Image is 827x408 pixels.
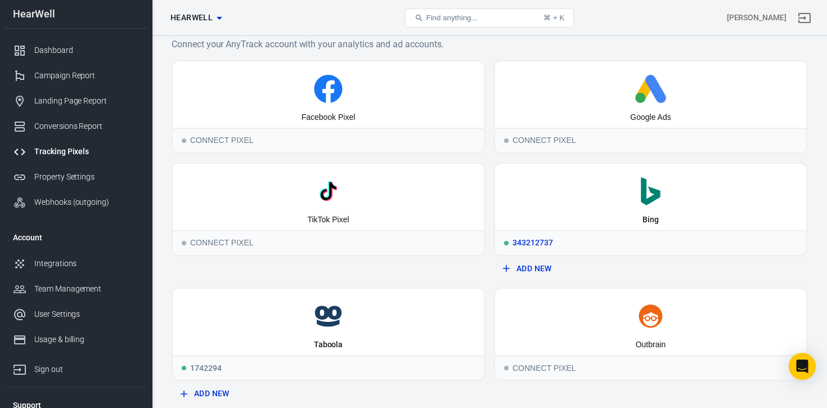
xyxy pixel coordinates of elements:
[405,8,574,28] button: Find anything...⌘ + K
[34,334,139,346] div: Usage & billing
[172,60,485,154] button: Facebook PixelConnect PixelConnect Pixel
[302,112,356,123] div: Facebook Pixel
[4,38,148,63] a: Dashboard
[166,7,226,28] button: HearWell
[34,308,139,320] div: User Settings
[4,164,148,190] a: Property Settings
[494,288,807,381] button: OutbrainConnect PixelConnect Pixel
[172,37,807,51] h6: Connect your AnyTrack account with your analytics and ad accounts.
[173,128,484,153] div: Connect Pixel
[4,139,148,164] a: Tracking Pixels
[34,95,139,107] div: Landing Page Report
[494,163,807,256] a: BingRunning343212737
[4,88,148,114] a: Landing Page Report
[789,353,816,380] div: Open Intercom Messenger
[4,327,148,352] a: Usage & billing
[4,224,148,251] li: Account
[34,70,139,82] div: Campaign Report
[182,138,186,143] span: Connect Pixel
[173,355,484,380] div: 1742294
[34,364,139,375] div: Sign out
[4,9,148,19] div: HearWell
[498,258,803,279] button: Add New
[182,241,186,245] span: Connect Pixel
[34,171,139,183] div: Property Settings
[4,276,148,302] a: Team Management
[170,11,213,25] span: HearWell
[4,251,148,276] a: Integrations
[314,339,343,351] div: Taboola
[495,230,806,255] div: 343212737
[495,128,806,153] div: Connect Pixel
[34,196,139,208] div: Webhooks (outgoing)
[504,138,509,143] span: Connect Pixel
[34,44,139,56] div: Dashboard
[172,163,485,256] button: TikTok PixelConnect PixelConnect Pixel
[34,146,139,158] div: Tracking Pixels
[4,352,148,382] a: Sign out
[172,288,485,381] a: TaboolaRunning1742294
[494,60,807,154] button: Google AdsConnect PixelConnect Pixel
[426,14,477,22] span: Find anything...
[173,230,484,255] div: Connect Pixel
[642,214,659,226] div: Bing
[543,14,564,22] div: ⌘ + K
[34,258,139,270] div: Integrations
[495,355,806,380] div: Connect Pixel
[176,383,480,404] button: Add New
[34,283,139,295] div: Team Management
[791,5,818,32] a: Sign out
[4,63,148,88] a: Campaign Report
[4,190,148,215] a: Webhooks (outgoing)
[630,112,671,123] div: Google Ads
[182,366,186,370] span: Running
[4,302,148,327] a: User Settings
[636,339,666,351] div: Outbrain
[307,214,349,226] div: TikTok Pixel
[504,241,509,245] span: Running
[34,120,139,132] div: Conversions Report
[4,114,148,139] a: Conversions Report
[504,366,509,370] span: Connect Pixel
[727,12,786,24] div: Account id: BS7ZPrtF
